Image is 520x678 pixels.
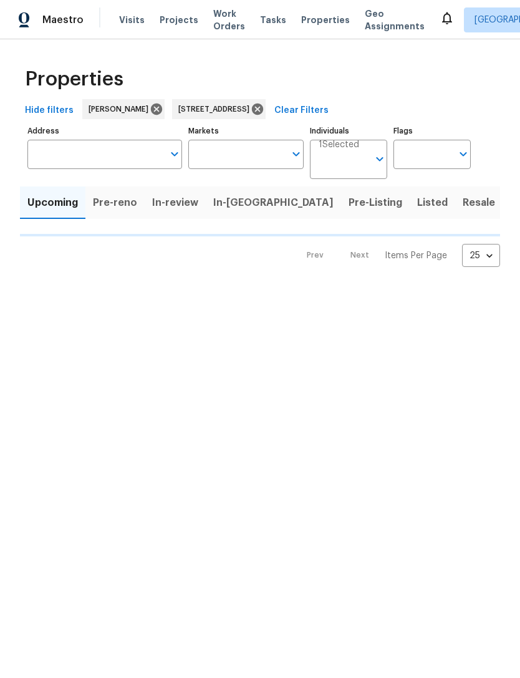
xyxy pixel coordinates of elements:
[269,99,334,122] button: Clear Filters
[166,145,183,163] button: Open
[213,7,245,32] span: Work Orders
[463,194,495,211] span: Resale
[172,99,266,119] div: [STREET_ADDRESS]
[301,14,350,26] span: Properties
[310,127,387,135] label: Individuals
[371,150,388,168] button: Open
[25,103,74,119] span: Hide filters
[89,103,153,115] span: [PERSON_NAME]
[119,14,145,26] span: Visits
[260,16,286,24] span: Tasks
[93,194,137,211] span: Pre-reno
[287,145,305,163] button: Open
[188,127,304,135] label: Markets
[295,244,500,267] nav: Pagination Navigation
[82,99,165,119] div: [PERSON_NAME]
[417,194,448,211] span: Listed
[365,7,425,32] span: Geo Assignments
[152,194,198,211] span: In-review
[385,249,447,262] p: Items Per Page
[27,194,78,211] span: Upcoming
[25,73,123,85] span: Properties
[393,127,471,135] label: Flags
[178,103,254,115] span: [STREET_ADDRESS]
[455,145,472,163] button: Open
[349,194,402,211] span: Pre-Listing
[462,240,500,272] div: 25
[274,103,329,119] span: Clear Filters
[20,99,79,122] button: Hide filters
[42,14,84,26] span: Maestro
[160,14,198,26] span: Projects
[27,127,182,135] label: Address
[213,194,334,211] span: In-[GEOGRAPHIC_DATA]
[319,140,359,150] span: 1 Selected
